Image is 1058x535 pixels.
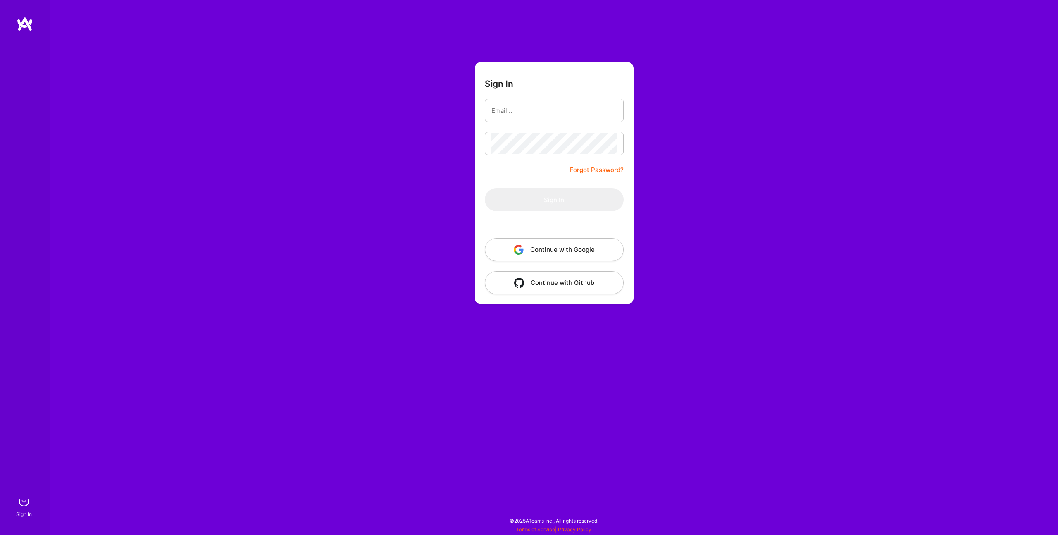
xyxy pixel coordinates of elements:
[485,79,513,89] h3: Sign In
[50,510,1058,531] div: © 2025 ATeams Inc., All rights reserved.
[16,510,32,518] div: Sign In
[485,238,624,261] button: Continue with Google
[558,526,591,533] a: Privacy Policy
[485,271,624,294] button: Continue with Github
[17,17,33,31] img: logo
[485,188,624,211] button: Sign In
[514,245,524,255] img: icon
[514,278,524,288] img: icon
[491,100,617,121] input: Email...
[516,526,555,533] a: Terms of Service
[570,165,624,175] a: Forgot Password?
[16,493,32,510] img: sign in
[516,526,591,533] span: |
[17,493,32,518] a: sign inSign In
